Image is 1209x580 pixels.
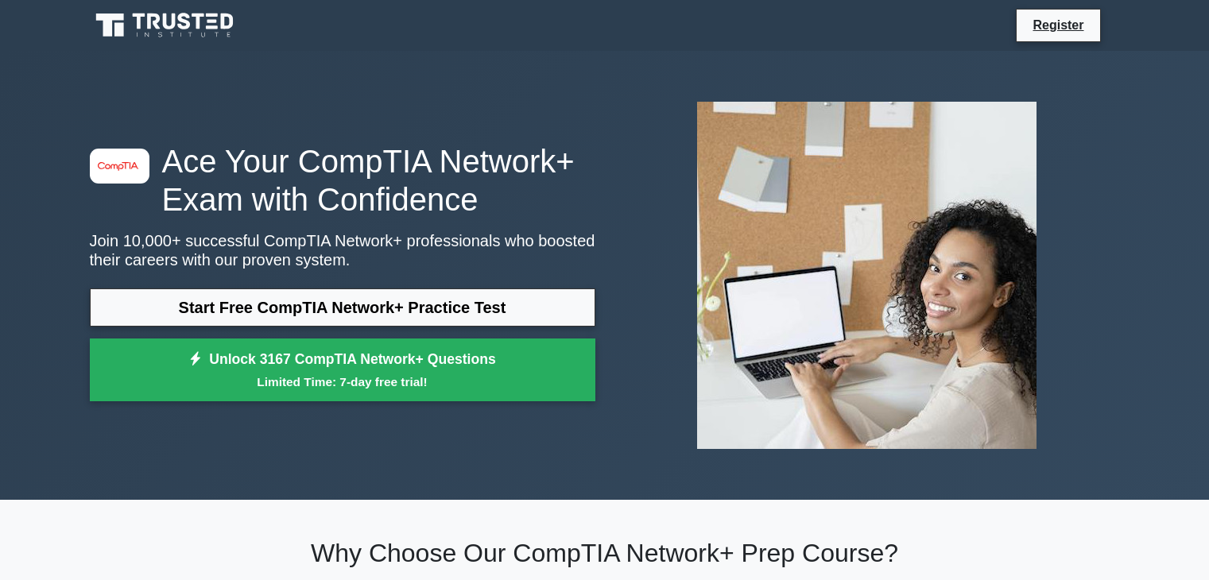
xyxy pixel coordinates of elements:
a: Register [1023,15,1093,35]
a: Unlock 3167 CompTIA Network+ QuestionsLimited Time: 7-day free trial! [90,338,595,402]
p: Join 10,000+ successful CompTIA Network+ professionals who boosted their careers with our proven ... [90,231,595,269]
small: Limited Time: 7-day free trial! [110,373,575,391]
a: Start Free CompTIA Network+ Practice Test [90,288,595,327]
h2: Why Choose Our CompTIA Network+ Prep Course? [90,538,1120,568]
h1: Ace Your CompTIA Network+ Exam with Confidence [90,142,595,218]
